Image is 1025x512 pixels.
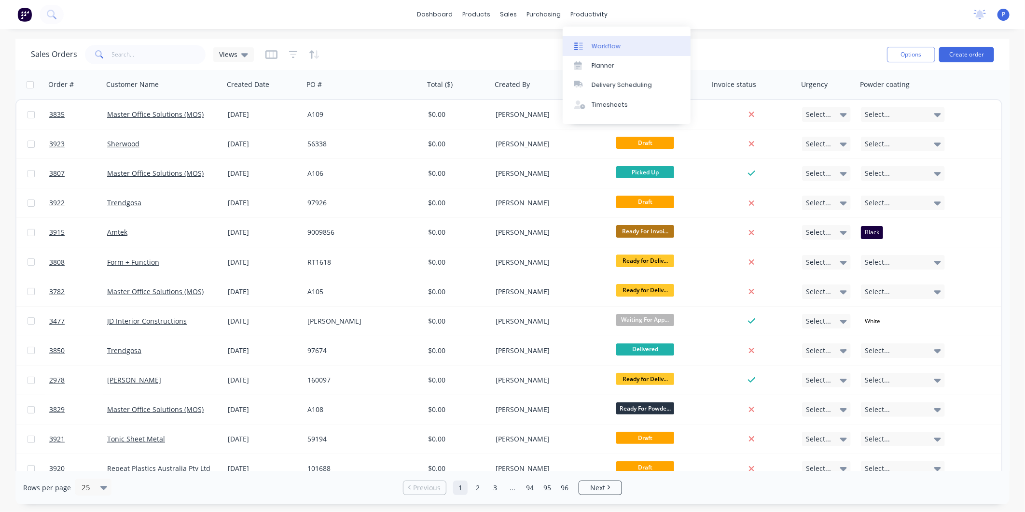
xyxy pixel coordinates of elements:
div: 56338 [307,139,415,149]
span: Select... [806,287,831,297]
div: [PERSON_NAME] [496,464,603,473]
div: $0.00 [428,346,485,356]
a: Form + Function [107,257,159,267]
a: Jump forward [505,481,520,495]
div: [PERSON_NAME] [496,375,603,385]
a: 3850 [49,336,107,365]
div: 160097 [307,375,415,385]
div: products [458,7,496,22]
div: [DATE] [228,110,300,119]
div: $0.00 [428,110,485,119]
div: PO # [306,80,322,89]
span: 3923 [49,139,65,149]
div: [DATE] [228,464,300,473]
a: Master Office Solutions (MOS) [107,287,204,296]
div: $0.00 [428,405,485,414]
a: 3835 [49,100,107,129]
span: Ready For Powde... [616,402,674,414]
div: 59194 [307,434,415,444]
div: [DATE] [228,257,300,267]
span: Select... [865,257,890,267]
div: Invoice status [712,80,756,89]
a: Sherwood [107,139,139,148]
span: Ready for Deliv... [616,284,674,296]
span: Select... [806,139,831,149]
a: 3923 [49,129,107,158]
div: $0.00 [428,139,485,149]
div: [DATE] [228,198,300,208]
span: Select... [806,110,831,119]
a: Page 95 [540,481,554,495]
span: 3807 [49,169,65,178]
a: 3477 [49,307,107,336]
div: Black [861,226,883,239]
span: 3835 [49,110,65,119]
a: 3782 [49,277,107,306]
a: Page 1 is your current page [453,481,468,495]
div: purchasing [522,7,566,22]
a: dashboard [413,7,458,22]
span: 3915 [49,228,65,237]
div: Workflow [592,42,621,51]
div: [PERSON_NAME] [496,405,603,414]
a: Trendgosa [107,198,141,207]
h1: Sales Orders [31,50,77,59]
button: Options [887,47,935,62]
a: Next page [579,483,622,493]
span: Select... [806,346,831,356]
div: [PERSON_NAME] [496,346,603,356]
div: Order # [48,80,74,89]
div: [PERSON_NAME] [496,110,603,119]
div: [PERSON_NAME] [496,228,603,237]
div: [PERSON_NAME] [496,139,603,149]
div: [DATE] [228,405,300,414]
div: [PERSON_NAME] [496,198,603,208]
div: 97926 [307,198,415,208]
div: [PERSON_NAME] [496,257,603,267]
span: Draft [616,461,674,473]
span: Select... [806,464,831,473]
span: Draft [616,137,674,149]
div: 97674 [307,346,415,356]
div: Planner [592,61,614,70]
span: Ready for Deliv... [616,255,674,267]
div: [PERSON_NAME] [307,316,415,326]
div: 9009856 [307,228,415,237]
div: Powder coating [860,80,910,89]
a: Master Office Solutions (MOS) [107,405,204,414]
div: [DATE] [228,434,300,444]
a: 3915 [49,218,107,247]
button: Create order [939,47,994,62]
span: Select... [865,198,890,208]
a: Page 3 [488,481,502,495]
a: Delivery Scheduling [563,75,691,95]
div: $0.00 [428,434,485,444]
div: [DATE] [228,169,300,178]
div: $0.00 [428,198,485,208]
div: A108 [307,405,415,414]
span: Select... [806,375,831,385]
span: Select... [806,434,831,444]
div: [DATE] [228,316,300,326]
div: Timesheets [592,100,628,109]
div: RT1618 [307,257,415,267]
span: Delivered [616,343,674,356]
span: Select... [806,169,831,178]
a: Page 96 [557,481,572,495]
div: $0.00 [428,257,485,267]
div: $0.00 [428,287,485,297]
div: Created Date [227,80,269,89]
span: Select... [865,346,890,356]
div: Total ($) [427,80,453,89]
div: [PERSON_NAME] [496,316,603,326]
a: 3829 [49,395,107,424]
a: Trendgosa [107,346,141,355]
span: Draft [616,432,674,444]
a: 3807 [49,159,107,188]
div: [PERSON_NAME] [496,169,603,178]
span: Select... [806,316,831,326]
span: Select... [865,405,890,414]
div: Created By [495,80,530,89]
div: A106 [307,169,415,178]
span: Select... [865,139,890,149]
